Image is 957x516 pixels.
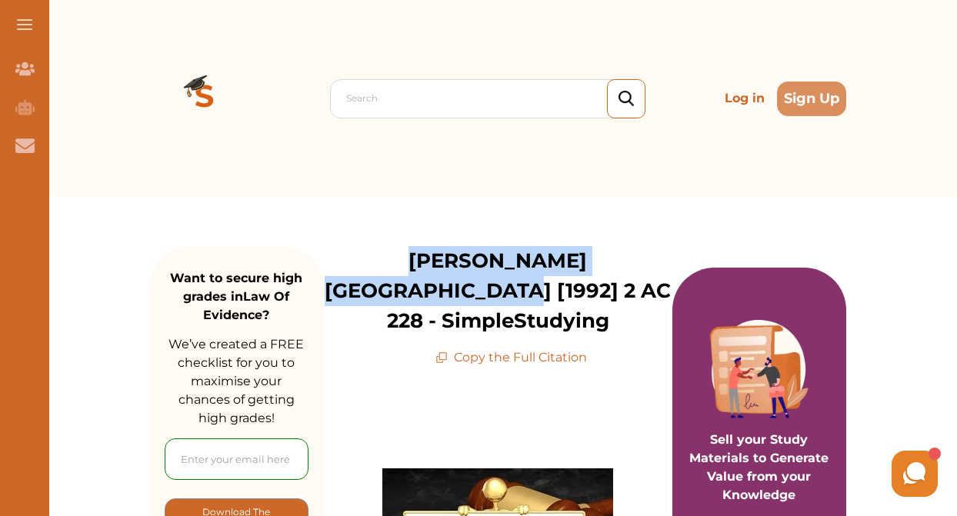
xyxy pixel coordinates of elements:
[435,348,587,367] p: Copy the Full Citation
[588,447,942,501] iframe: HelpCrunch
[165,438,308,480] input: Enter your email here
[777,82,846,116] button: Sign Up
[170,271,302,322] strong: Want to secure high grades in Law Of Evidence ?
[168,337,304,425] span: We’ve created a FREE checklist for you to maximise your chances of getting high grades!
[149,43,260,154] img: Logo
[710,320,809,418] img: Purple card image
[619,91,634,107] img: search_icon
[688,388,832,504] p: Sell your Study Materials to Generate Value from your Knowledge
[324,246,672,336] p: [PERSON_NAME][GEOGRAPHIC_DATA] [1992] 2 AC 228 - SimpleStudying
[719,83,771,114] p: Log in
